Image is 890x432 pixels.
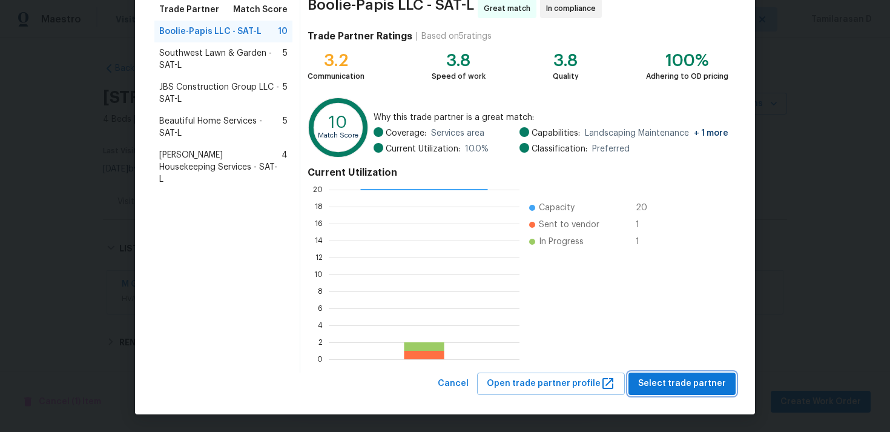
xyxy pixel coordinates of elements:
text: 10 [314,271,323,278]
span: [PERSON_NAME] Housekeeping Services - SAT-L [159,149,282,185]
span: Trade Partner [159,4,219,16]
div: Based on 5 ratings [421,30,492,42]
span: Coverage: [386,127,426,139]
text: 18 [315,203,323,210]
span: 10 [278,25,288,38]
span: In compliance [546,2,601,15]
text: 0 [317,356,323,363]
span: Current Utilization: [386,143,460,155]
span: Open trade partner profile [487,376,615,391]
text: 6 [318,305,323,312]
text: 8 [318,288,323,295]
span: 5 [283,115,288,139]
span: 10.0 % [465,143,489,155]
div: Adhering to OD pricing [646,70,728,82]
span: Great match [484,2,535,15]
span: Beautiful Home Services - SAT-L [159,115,283,139]
span: + 1 more [694,129,728,138]
text: 2 [318,339,323,346]
div: Quality [553,70,579,82]
span: 20 [636,202,655,214]
div: 3.8 [553,55,579,67]
span: Cancel [438,376,469,391]
div: 100% [646,55,728,67]
span: Landscaping Maintenance [585,127,728,139]
button: Cancel [433,373,473,395]
span: 5 [283,81,288,105]
div: 3.2 [308,55,364,67]
span: Why this trade partner is a great match: [374,111,728,124]
text: 10 [329,114,348,131]
button: Open trade partner profile [477,373,625,395]
span: Classification: [532,143,587,155]
div: | [412,30,421,42]
button: Select trade partner [628,373,736,395]
span: Sent to vendor [539,219,599,231]
text: 14 [315,237,323,244]
span: Preferred [592,143,630,155]
span: Boolie-Papis LLC - SAT-L [159,25,262,38]
span: Capacity [539,202,575,214]
h4: Trade Partner Ratings [308,30,412,42]
div: Communication [308,70,364,82]
div: 3.8 [432,55,486,67]
span: Select trade partner [638,376,726,391]
span: Services area [431,127,484,139]
span: Southwest Lawn & Garden - SAT-L [159,47,283,71]
span: Match Score [233,4,288,16]
text: 20 [313,186,323,193]
span: 1 [636,236,655,248]
span: 1 [636,219,655,231]
text: 12 [315,254,323,261]
span: 5 [283,47,288,71]
span: In Progress [539,236,584,248]
span: JBS Construction Group LLC - SAT-L [159,81,283,105]
h4: Current Utilization [308,167,728,179]
span: Capabilities: [532,127,580,139]
text: Match Score [318,132,358,139]
div: Speed of work [432,70,486,82]
text: 16 [315,220,323,227]
span: 4 [282,149,288,185]
text: 4 [318,322,323,329]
